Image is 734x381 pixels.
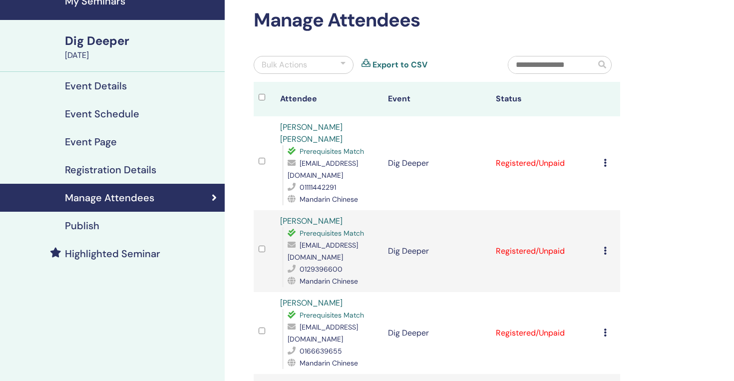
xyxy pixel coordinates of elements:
[383,116,491,210] td: Dig Deeper
[383,292,491,374] td: Dig Deeper
[65,108,139,120] h4: Event Schedule
[65,80,127,92] h4: Event Details
[65,248,160,260] h4: Highlighted Seminar
[254,9,620,32] h2: Manage Attendees
[300,183,336,192] span: 01111442291
[300,347,342,356] span: 0166639655
[491,82,599,116] th: Status
[280,216,343,226] a: [PERSON_NAME]
[65,192,154,204] h4: Manage Attendees
[288,241,358,262] span: [EMAIL_ADDRESS][DOMAIN_NAME]
[300,277,358,286] span: Mandarin Chinese
[65,220,99,232] h4: Publish
[65,32,219,49] div: Dig Deeper
[288,323,358,344] span: [EMAIL_ADDRESS][DOMAIN_NAME]
[300,359,358,368] span: Mandarin Chinese
[59,32,225,61] a: Dig Deeper[DATE]
[383,82,491,116] th: Event
[300,265,343,274] span: 0129396600
[65,136,117,148] h4: Event Page
[372,59,427,71] a: Export to CSV
[300,195,358,204] span: Mandarin Chinese
[300,147,364,156] span: Prerequisites Match
[383,210,491,292] td: Dig Deeper
[65,164,156,176] h4: Registration Details
[262,59,307,71] div: Bulk Actions
[280,122,343,144] a: [PERSON_NAME] [PERSON_NAME]
[300,229,364,238] span: Prerequisites Match
[300,311,364,320] span: Prerequisites Match
[275,82,383,116] th: Attendee
[65,49,219,61] div: [DATE]
[280,298,343,308] a: [PERSON_NAME]
[288,159,358,180] span: [EMAIL_ADDRESS][DOMAIN_NAME]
